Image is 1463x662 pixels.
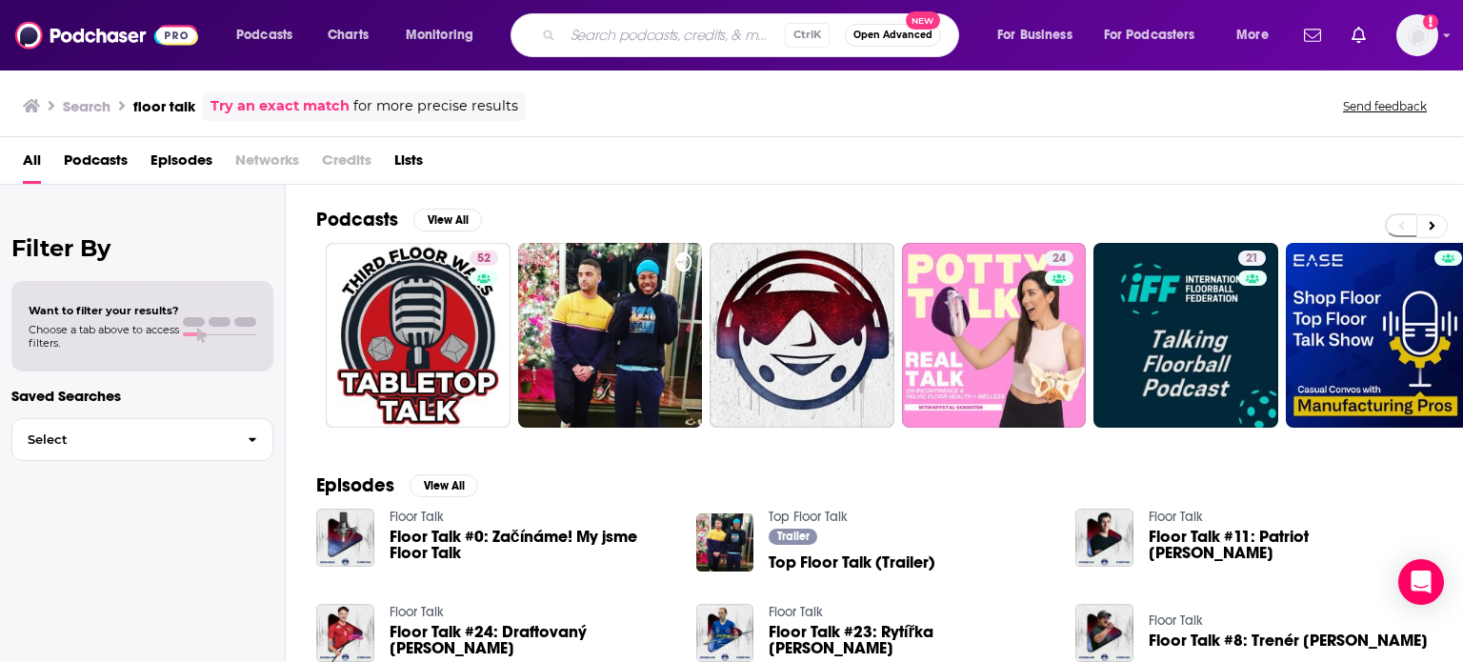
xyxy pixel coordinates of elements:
button: View All [413,209,482,231]
span: Floor Talk #24: Draftovaný [PERSON_NAME] [390,624,673,656]
a: Floor Talk #0: Začínáme! My jsme Floor Talk [390,529,673,561]
span: Logged in as amoscac10 [1396,14,1438,56]
span: for more precise results [353,95,518,117]
img: Floor Talk #23: Rytířka Denisa Ferenčíková [696,604,754,662]
img: User Profile [1396,14,1438,56]
h3: floor talk [133,97,195,115]
p: Saved Searches [11,387,273,405]
button: open menu [223,20,317,50]
input: Search podcasts, credits, & more... [563,20,785,50]
button: open menu [1092,20,1223,50]
a: Lists [394,145,423,184]
a: 24 [1045,251,1073,266]
span: Floor Talk #8: Trenér [PERSON_NAME] [1149,632,1428,649]
a: 52 [470,251,498,266]
a: 52 [326,243,511,428]
span: Podcasts [236,22,292,49]
span: Floor Talk #11: Patriot [PERSON_NAME] [1149,529,1433,561]
a: Floor Talk [390,604,444,620]
a: Charts [315,20,380,50]
span: Networks [235,145,299,184]
span: More [1236,22,1269,49]
span: 24 [1052,250,1066,269]
img: Top Floor Talk (Trailer) [696,513,754,572]
span: Floor Talk #23: Rytířka [PERSON_NAME] [769,624,1052,656]
button: open menu [392,20,498,50]
img: Floor Talk #8: Trenér David Podhráský [1075,604,1133,662]
a: 21 [1093,243,1278,428]
span: Credits [322,145,371,184]
a: Floor Talk #24: Draftovaný Adam Hemerka [390,624,673,656]
button: Send feedback [1337,98,1433,114]
h2: Episodes [316,473,394,497]
div: Open Intercom Messenger [1398,559,1444,605]
a: Top Floor Talk [769,509,848,525]
a: 21 [1238,251,1266,266]
span: For Podcasters [1104,22,1195,49]
h3: Search [63,97,110,115]
span: Ctrl K [785,23,830,48]
span: Select [12,433,232,446]
a: Floor Talk #11: Patriot Martin Zozulák [1149,529,1433,561]
span: For Business [997,22,1072,49]
a: Show notifications dropdown [1344,19,1373,51]
button: Select [11,418,273,461]
button: Show profile menu [1396,14,1438,56]
button: open menu [984,20,1096,50]
button: View All [410,474,478,497]
a: 24 [902,243,1087,428]
span: Choose a tab above to access filters. [29,323,179,350]
a: Floor Talk [1149,509,1203,525]
span: 52 [477,250,491,269]
span: Trailer [777,531,810,542]
span: New [906,11,940,30]
a: EpisodesView All [316,473,478,497]
a: Floor Talk [1149,612,1203,629]
h2: Filter By [11,234,273,262]
span: 21 [1246,250,1258,269]
a: All [23,145,41,184]
button: Open AdvancedNew [845,24,941,47]
a: Floor Talk #8: Trenér David Podhráský [1149,632,1428,649]
a: Episodes [150,145,212,184]
a: Try an exact match [210,95,350,117]
span: Open Advanced [853,30,932,40]
svg: Add a profile image [1423,14,1438,30]
a: Floor Talk [390,509,444,525]
a: PodcastsView All [316,208,482,231]
a: Floor Talk #23: Rytířka Denisa Ferenčíková [769,624,1052,656]
a: Top Floor Talk (Trailer) [769,554,935,571]
a: Floor Talk [769,604,823,620]
a: Show notifications dropdown [1296,19,1329,51]
img: Floor Talk #0: Začínáme! My jsme Floor Talk [316,509,374,567]
span: Want to filter your results? [29,304,179,317]
span: Monitoring [406,22,473,49]
span: Charts [328,22,369,49]
img: Podchaser - Follow, Share and Rate Podcasts [15,17,198,53]
a: Podcasts [64,145,128,184]
img: Floor Talk #11: Patriot Martin Zozulák [1075,509,1133,567]
button: open menu [1223,20,1293,50]
div: Search podcasts, credits, & more... [529,13,977,57]
img: Floor Talk #24: Draftovaný Adam Hemerka [316,604,374,662]
h2: Podcasts [316,208,398,231]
